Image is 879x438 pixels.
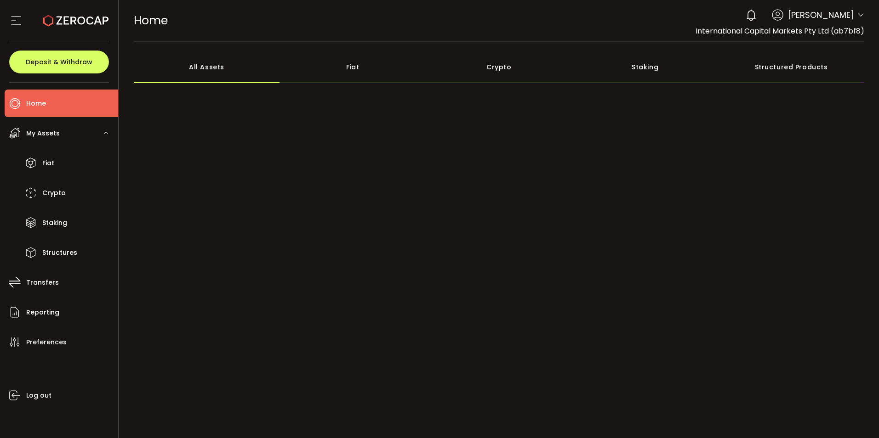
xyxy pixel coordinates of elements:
span: Deposit & Withdraw [26,59,92,65]
div: Crypto [426,51,572,83]
span: Log out [26,389,51,402]
span: Reporting [26,306,59,319]
span: Transfers [26,276,59,289]
span: International Capital Markets Pty Ltd (ab7bf8) [696,26,864,36]
span: Home [134,12,168,28]
span: Crypto [42,186,66,200]
span: Home [26,97,46,110]
span: [PERSON_NAME] [788,9,854,21]
div: Fiat [280,51,426,83]
span: Staking [42,216,67,230]
span: My Assets [26,127,60,140]
span: Structures [42,246,77,259]
div: Structured Products [718,51,864,83]
button: Deposit & Withdraw [9,51,109,73]
div: Staking [572,51,718,83]
div: All Assets [134,51,280,83]
iframe: Chat Widget [833,394,879,438]
span: Preferences [26,336,67,349]
span: Fiat [42,157,54,170]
